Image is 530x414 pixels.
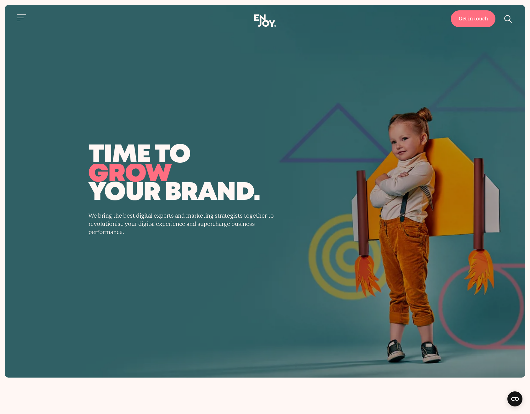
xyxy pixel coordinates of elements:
button: Site search [502,12,515,25]
button: Site navigation [15,11,28,25]
span: grow [88,164,172,185]
span: your brand. [88,184,442,202]
button: Open CMP widget [507,391,522,406]
p: We bring the best digital experts and marketing strategists together to revolutionise your digita... [88,212,277,236]
a: Get in touch [451,10,495,27]
span: time to [88,147,442,164]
